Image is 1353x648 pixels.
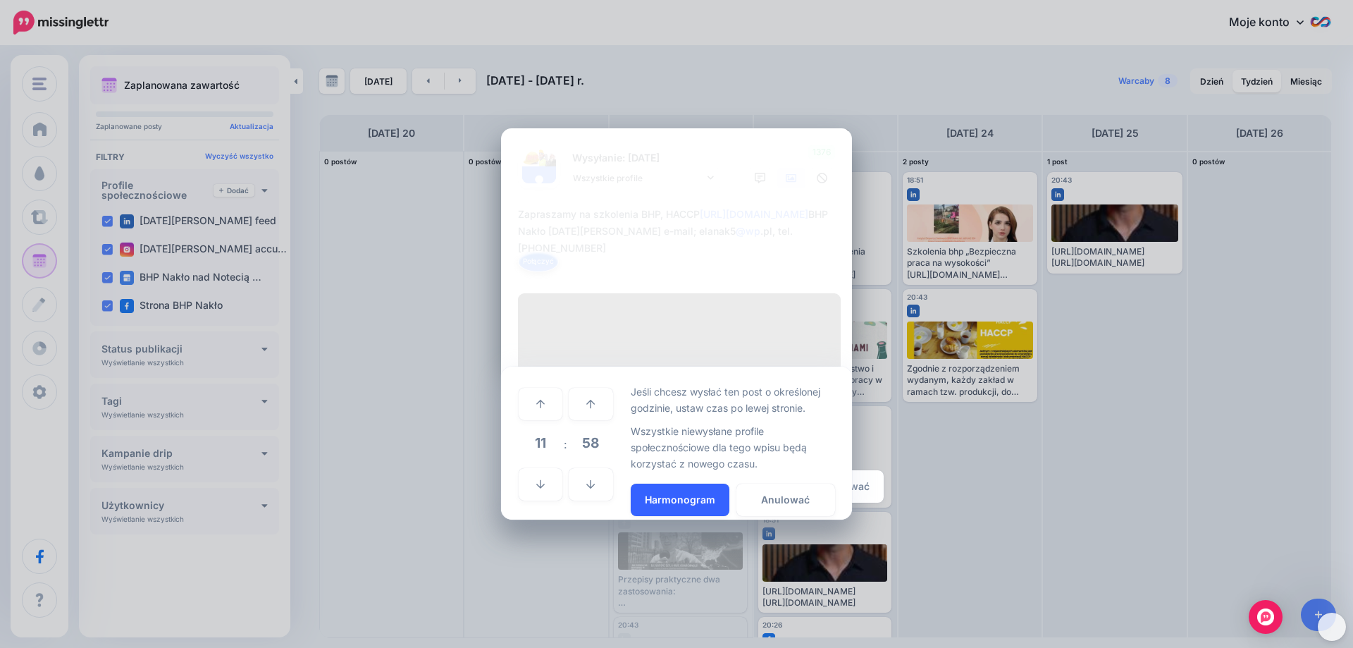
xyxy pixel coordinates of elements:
font: Harmonogram [645,494,715,506]
font: Jeśli chcesz wysłać ten post o określonej godzinie, ustaw czas po lewej stronie. [631,386,820,414]
img: 301164360_444075791086862_890604637400838019_n-bsa146229.png [522,149,539,166]
a: Zmniejsz minutę [569,468,612,501]
a: Zwiększ minutę [569,388,612,420]
button: Anulować [736,484,835,516]
span: Wybierz minutę [572,424,610,462]
font: Zapraszamy na szkolenia BHP, HACCP [518,208,700,220]
a: Zwiększ godzinę [519,388,562,420]
font: Wszystkie niewysłane profile społecznościowe dla tego wpisu będą korzystać z nowego czasu. [631,425,807,470]
img: user_default_image.png [522,166,556,200]
font: 1376 [813,147,831,157]
button: Połączyć [518,251,559,272]
font: Wszystkie profile [573,173,643,183]
font: Wysyłanie: [DATE] [572,152,660,164]
div: Otwórz komunikator interkomowy [1249,600,1283,634]
a: Zmniejsz godzinę [519,468,562,501]
a: Wszystkie profile [566,168,721,188]
font: Anulować [761,494,810,506]
font: Połączyć [523,257,554,265]
span: Godzina wyboru [521,424,560,462]
button: Harmonogram [631,484,729,516]
img: 347524244_1344324666146420_1437382741401846470_n-bsa146230.jpg [539,149,556,166]
font: : [564,436,567,451]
